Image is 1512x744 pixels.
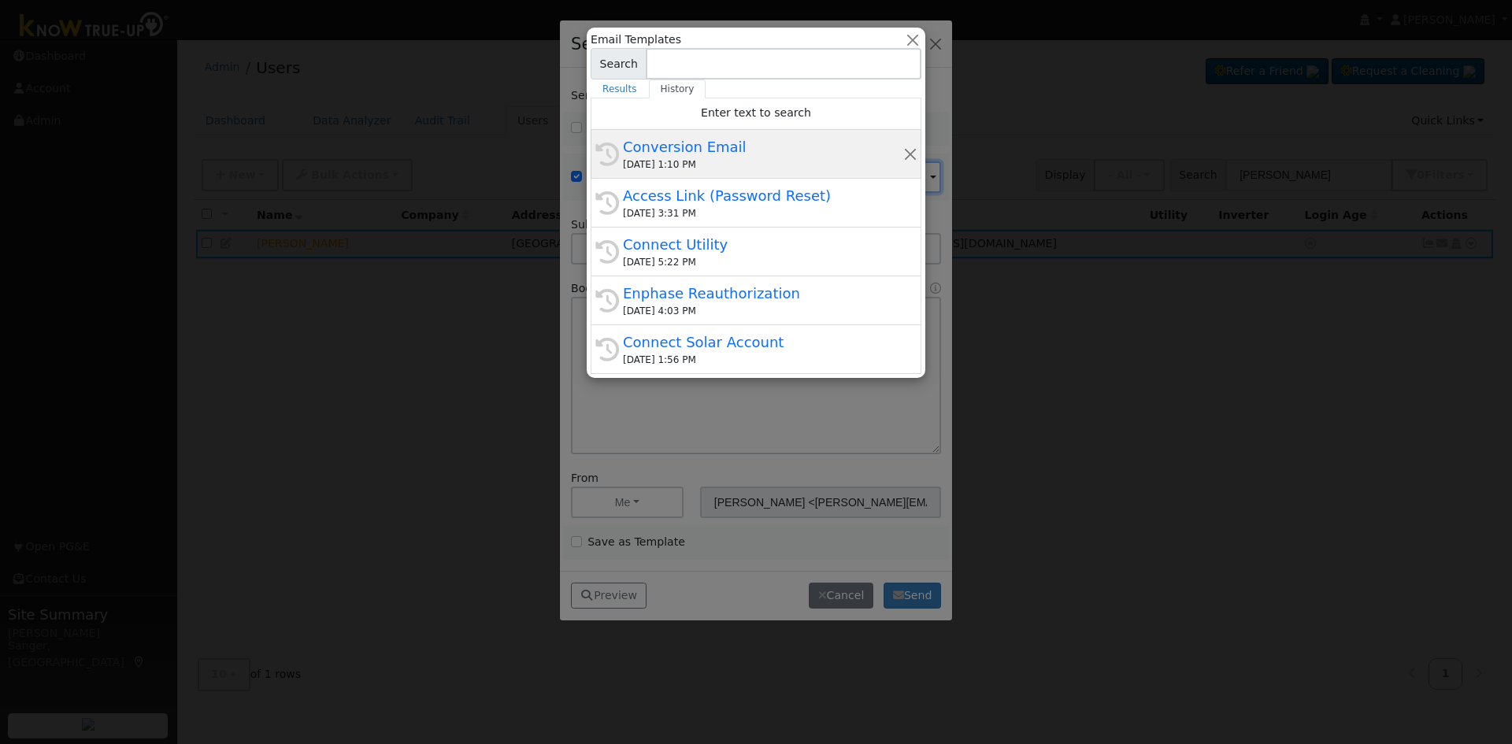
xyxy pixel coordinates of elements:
div: [DATE] 3:31 PM [623,206,903,220]
div: Access Link (Password Reset) [623,185,903,206]
div: Connect Utility [623,234,903,255]
div: Enphase Reauthorization [623,283,903,304]
div: [DATE] 5:22 PM [623,255,903,269]
div: [DATE] 1:10 PM [623,157,903,172]
span: Email Templates [591,31,681,48]
i: History [595,289,619,313]
div: [DATE] 4:03 PM [623,304,903,318]
div: Conversion Email [623,136,903,157]
div: [DATE] 1:56 PM [623,353,903,367]
button: Remove this history [903,146,918,162]
i: History [595,240,619,264]
span: Search [591,48,647,80]
i: History [595,143,619,166]
i: History [595,338,619,361]
div: Connect Solar Account [623,331,903,353]
span: Enter text to search [701,106,811,119]
i: History [595,191,619,215]
a: Results [591,80,649,98]
a: History [649,80,706,98]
